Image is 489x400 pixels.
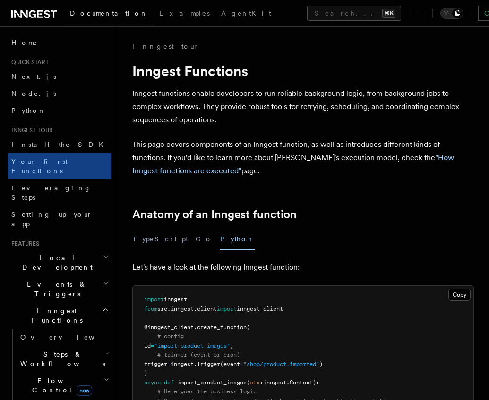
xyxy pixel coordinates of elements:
[20,333,118,341] span: Overview
[17,329,111,346] a: Overview
[307,6,401,21] button: Search...⌘K
[177,379,247,386] span: import_product_images
[319,361,323,367] span: )
[164,296,187,303] span: inngest
[11,38,38,47] span: Home
[159,9,210,17] span: Examples
[8,153,111,179] a: Your first Functions
[157,351,240,358] span: # trigger (event or cron)
[196,229,213,250] button: Go
[8,85,111,102] a: Node.js
[8,249,111,276] button: Local Development
[217,306,237,312] span: import
[167,361,171,367] span: =
[240,361,243,367] span: =
[132,62,474,79] h1: Inngest Functions
[132,138,474,178] p: This page covers components of an Inngest function, as well as introduces different kinds of func...
[260,379,263,386] span: :
[8,102,111,119] a: Python
[171,306,194,312] span: inngest
[263,379,286,386] span: inngest
[144,361,167,367] span: trigger
[132,87,474,127] p: Inngest functions enable developers to run reliable background logic, from background jobs to com...
[17,372,111,399] button: Flow Controlnew
[154,342,230,349] span: "import-product-images"
[8,276,111,302] button: Events & Triggers
[243,361,319,367] span: "shop/product.imported"
[11,90,56,97] span: Node.js
[8,68,111,85] a: Next.js
[230,342,233,349] span: ,
[77,385,92,396] span: new
[157,306,167,312] span: src
[144,379,161,386] span: async
[157,388,257,395] span: # Here goes the business logic
[440,8,463,19] button: Toggle dark mode
[290,379,319,386] span: Context):
[171,361,197,367] span: inngest.
[237,306,283,312] span: inngest_client
[64,3,154,26] a: Documentation
[8,253,103,272] span: Local Development
[144,342,151,349] span: id
[247,379,250,386] span: (
[8,280,103,298] span: Events & Triggers
[144,370,147,376] span: )
[197,306,217,312] span: client
[286,379,290,386] span: .
[17,376,104,395] span: Flow Control
[8,127,53,134] span: Inngest tour
[11,184,91,201] span: Leveraging Steps
[132,229,188,250] button: TypeScript
[194,324,197,331] span: .
[132,208,297,221] a: Anatomy of an Inngest function
[247,324,250,331] span: (
[8,206,111,232] a: Setting up your app
[11,107,46,114] span: Python
[17,346,111,372] button: Steps & Workflows
[144,296,164,303] span: import
[132,261,474,274] p: Let's have a look at the following Inngest function:
[157,333,184,340] span: # config
[8,179,111,206] a: Leveraging Steps
[220,361,240,367] span: (event
[220,229,255,250] button: Python
[197,324,247,331] span: create_function
[8,306,102,325] span: Inngest Functions
[11,73,56,80] span: Next.js
[8,240,39,247] span: Features
[167,306,171,312] span: .
[215,3,277,26] a: AgentKit
[17,349,105,368] span: Steps & Workflows
[197,361,220,367] span: Trigger
[8,59,49,66] span: Quick start
[151,342,154,349] span: =
[132,42,198,51] a: Inngest tour
[164,379,174,386] span: def
[8,302,111,329] button: Inngest Functions
[70,9,148,17] span: Documentation
[11,158,68,175] span: Your first Functions
[154,3,215,26] a: Examples
[221,9,271,17] span: AgentKit
[194,306,197,312] span: .
[382,9,395,18] kbd: ⌘K
[8,136,111,153] a: Install the SDK
[144,324,194,331] span: @inngest_client
[11,211,93,228] span: Setting up your app
[11,141,109,148] span: Install the SDK
[250,379,260,386] span: ctx
[448,289,471,301] button: Copy
[144,306,157,312] span: from
[8,34,111,51] a: Home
